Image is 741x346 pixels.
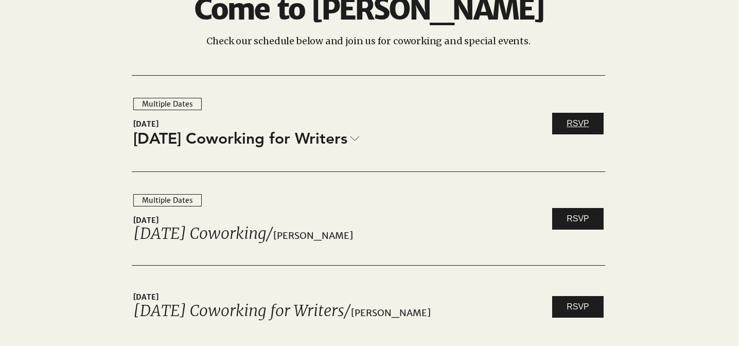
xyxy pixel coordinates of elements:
[552,296,604,318] a: RSVP
[150,35,587,47] p: Check our schedule below and join us for coworking and special events.
[552,113,604,134] a: RSVP
[133,215,543,226] span: [DATE]
[133,292,543,303] span: [DATE]
[552,208,604,230] a: RSVP
[273,230,543,241] span: [PERSON_NAME]
[344,301,351,320] span: /
[567,118,589,129] span: RSVP
[267,224,273,243] span: /
[133,128,360,149] a: [DATE] Coworking for Writers
[133,301,344,320] a: [DATE] Coworking for Writers
[351,307,543,319] span: [PERSON_NAME]
[567,301,589,313] span: RSVP
[142,196,193,205] div: Multiple Dates
[133,128,347,149] span: [DATE] Coworking for Writers
[567,213,589,224] span: RSVP
[133,119,543,130] span: [DATE]
[133,224,267,243] a: [DATE] Coworking
[142,100,193,109] div: Multiple Dates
